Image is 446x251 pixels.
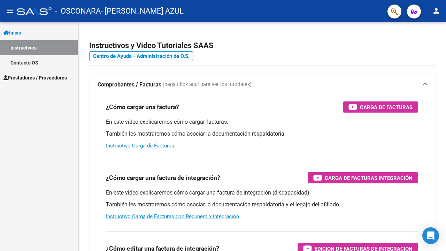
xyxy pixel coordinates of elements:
[101,3,184,19] span: - [PERSON_NAME] AZUL
[89,74,435,96] mat-expansion-panel-header: Comprobantes / Facturas (haga click aquí para ver los tutoriales)
[360,103,413,112] span: Carga de Facturas
[3,74,67,82] span: Prestadores / Proveedores
[106,201,418,208] p: También les mostraremos cómo asociar la documentación respaldatoria y el legajo del afiliado.
[3,29,21,37] span: Inicio
[325,174,413,182] span: Carga de Facturas Integración
[308,172,418,183] button: Carga de Facturas Integración
[432,7,440,15] mat-icon: person
[55,3,101,19] span: - OSCONARA
[343,101,418,113] button: Carga de Facturas
[106,213,239,220] a: Instructivo Carga de Facturas con Recupero x Integración
[106,130,418,138] p: También les mostraremos cómo asociar la documentación respaldatoria.
[422,227,439,244] div: Open Intercom Messenger
[6,7,14,15] mat-icon: menu
[106,102,179,112] h3: ¿Cómo cargar una factura?
[106,173,220,183] h3: ¿Cómo cargar una factura de integración?
[106,143,174,149] a: Instructivo Carga de Facturas
[106,118,418,126] p: En este video explicaremos cómo cargar facturas.
[98,81,161,89] strong: Comprobantes / Facturas
[89,39,435,52] h2: Instructivos y Video Tutoriales SAAS
[89,51,193,61] a: Centro de Ayuda - Administración de O.S.
[106,189,418,197] p: En este video explicaremos cómo cargar una factura de integración (discapacidad).
[163,81,252,89] span: (haga click aquí para ver los tutoriales)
